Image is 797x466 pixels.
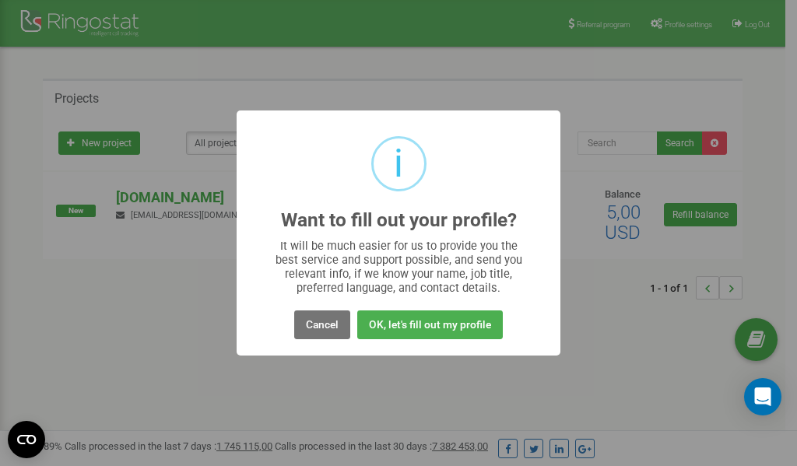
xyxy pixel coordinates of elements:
div: It will be much easier for us to provide you the best service and support possible, and send you ... [268,239,530,295]
button: Open CMP widget [8,421,45,458]
button: Cancel [294,310,350,339]
h2: Want to fill out your profile? [281,210,517,231]
button: OK, let's fill out my profile [357,310,503,339]
div: i [394,138,403,189]
div: Open Intercom Messenger [744,378,781,415]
